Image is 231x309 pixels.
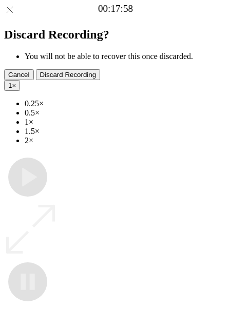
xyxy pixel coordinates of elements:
[36,69,101,80] button: Discard Recording
[8,82,12,89] span: 1
[25,99,227,108] li: 0.25×
[25,136,227,145] li: 2×
[25,52,227,61] li: You will not be able to recover this once discarded.
[25,118,227,127] li: 1×
[4,80,20,91] button: 1×
[98,3,133,14] a: 00:17:58
[25,108,227,118] li: 0.5×
[25,127,227,136] li: 1.5×
[4,69,34,80] button: Cancel
[4,28,227,42] h2: Discard Recording?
